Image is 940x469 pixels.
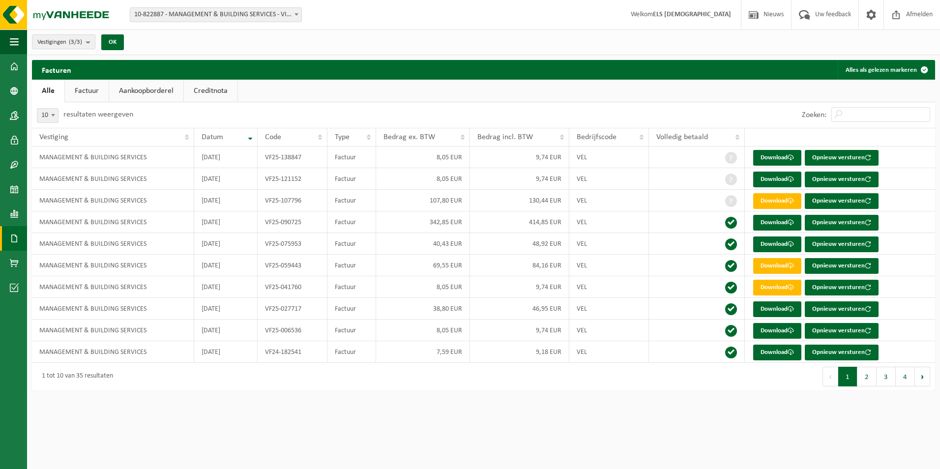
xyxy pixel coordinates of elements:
[569,320,649,341] td: VEL
[805,150,879,166] button: Opnieuw versturen
[569,298,649,320] td: VEL
[32,60,81,79] h2: Facturen
[753,215,801,231] a: Download
[376,211,470,233] td: 342,85 EUR
[32,341,194,363] td: MANAGEMENT & BUILDING SERVICES
[327,233,376,255] td: Factuur
[32,320,194,341] td: MANAGEMENT & BUILDING SERVICES
[470,276,569,298] td: 9,74 EUR
[805,301,879,317] button: Opnieuw versturen
[477,133,533,141] span: Bedrag incl. BTW
[376,190,470,211] td: 107,80 EUR
[32,190,194,211] td: MANAGEMENT & BUILDING SERVICES
[805,215,879,231] button: Opnieuw versturen
[258,255,327,276] td: VF25-059443
[569,233,649,255] td: VEL
[376,276,470,298] td: 8,05 EUR
[194,298,258,320] td: [DATE]
[470,211,569,233] td: 414,85 EUR
[37,108,59,123] span: 10
[656,133,708,141] span: Volledig betaald
[753,172,801,187] a: Download
[327,320,376,341] td: Factuur
[194,341,258,363] td: [DATE]
[69,39,82,45] count: (3/3)
[327,211,376,233] td: Factuur
[376,147,470,168] td: 8,05 EUR
[194,168,258,190] td: [DATE]
[753,323,801,339] a: Download
[470,233,569,255] td: 48,92 EUR
[383,133,435,141] span: Bedrag ex. BTW
[470,255,569,276] td: 84,16 EUR
[32,34,95,49] button: Vestigingen(3/3)
[32,233,194,255] td: MANAGEMENT & BUILDING SERVICES
[569,211,649,233] td: VEL
[258,233,327,255] td: VF25-075953
[32,147,194,168] td: MANAGEMENT & BUILDING SERVICES
[569,147,649,168] td: VEL
[327,190,376,211] td: Factuur
[327,341,376,363] td: Factuur
[37,368,113,385] div: 1 tot 10 van 35 resultaten
[335,133,350,141] span: Type
[569,276,649,298] td: VEL
[470,320,569,341] td: 9,74 EUR
[802,111,826,119] label: Zoeken:
[327,298,376,320] td: Factuur
[376,320,470,341] td: 8,05 EUR
[327,276,376,298] td: Factuur
[805,172,879,187] button: Opnieuw versturen
[63,111,133,118] label: resultaten weergeven
[376,168,470,190] td: 8,05 EUR
[805,323,879,339] button: Opnieuw versturen
[37,109,58,122] span: 10
[470,190,569,211] td: 130,44 EUR
[577,133,617,141] span: Bedrijfscode
[39,133,68,141] span: Vestiging
[184,80,237,102] a: Creditnota
[32,80,64,102] a: Alle
[569,341,649,363] td: VEL
[838,367,857,386] button: 1
[32,276,194,298] td: MANAGEMENT & BUILDING SERVICES
[805,280,879,295] button: Opnieuw versturen
[101,34,124,50] button: OK
[753,280,801,295] a: Download
[194,190,258,211] td: [DATE]
[130,8,301,22] span: 10-822887 - MANAGEMENT & BUILDING SERVICES - VICHTE
[753,301,801,317] a: Download
[65,80,109,102] a: Factuur
[258,341,327,363] td: VF24-182541
[376,298,470,320] td: 38,80 EUR
[258,168,327,190] td: VF25-121152
[194,233,258,255] td: [DATE]
[194,255,258,276] td: [DATE]
[569,168,649,190] td: VEL
[822,367,838,386] button: Previous
[32,211,194,233] td: MANAGEMENT & BUILDING SERVICES
[569,190,649,211] td: VEL
[857,367,877,386] button: 2
[258,211,327,233] td: VF25-090725
[569,255,649,276] td: VEL
[327,168,376,190] td: Factuur
[32,298,194,320] td: MANAGEMENT & BUILDING SERVICES
[258,320,327,341] td: VF25-006536
[376,233,470,255] td: 40,43 EUR
[258,190,327,211] td: VF25-107796
[37,35,82,50] span: Vestigingen
[258,298,327,320] td: VF25-027717
[805,193,879,209] button: Opnieuw versturen
[470,168,569,190] td: 9,74 EUR
[194,147,258,168] td: [DATE]
[130,7,302,22] span: 10-822887 - MANAGEMENT & BUILDING SERVICES - VICHTE
[896,367,915,386] button: 4
[805,236,879,252] button: Opnieuw versturen
[753,258,801,274] a: Download
[109,80,183,102] a: Aankoopborderel
[753,236,801,252] a: Download
[653,11,731,18] strong: ELS [DEMOGRAPHIC_DATA]
[32,168,194,190] td: MANAGEMENT & BUILDING SERVICES
[753,345,801,360] a: Download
